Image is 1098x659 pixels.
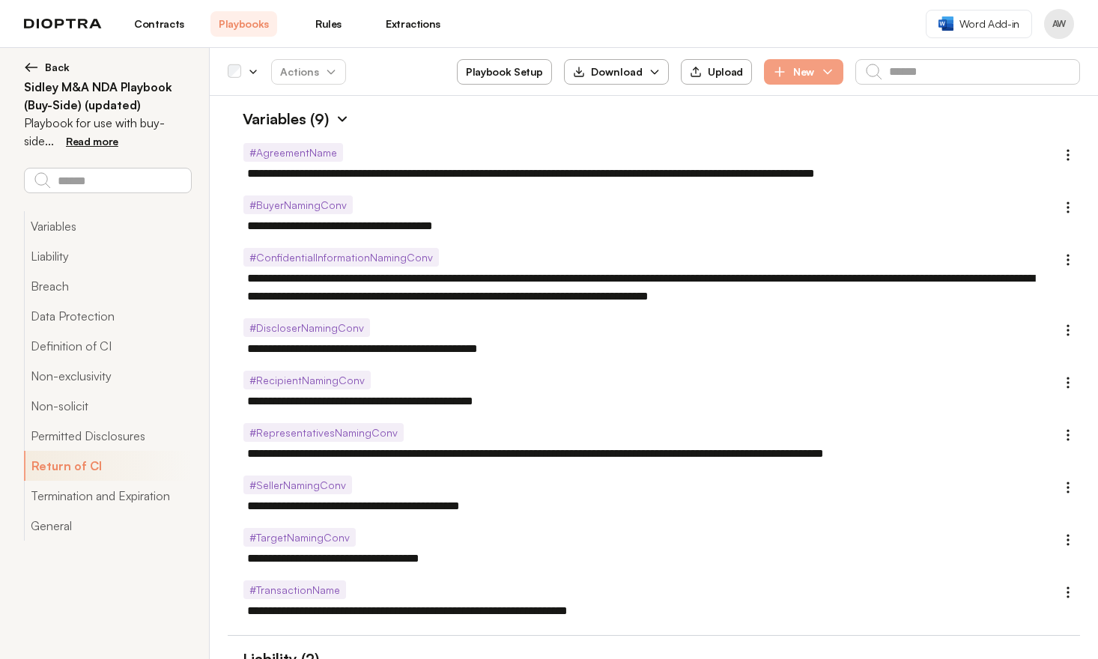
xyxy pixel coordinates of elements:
span: # SellerNamingConv [243,476,352,494]
button: New [764,59,843,85]
button: General [24,511,191,541]
span: # TargetNamingConv [243,528,356,547]
img: logo [24,19,102,29]
span: # AgreementName [243,143,343,162]
span: Actions [268,58,349,85]
button: Back [24,60,191,75]
button: Actions [271,59,346,85]
button: Return of CI [24,451,191,481]
button: Non-solicit [24,391,191,421]
button: Permitted Disclosures [24,421,191,451]
span: # RepresentativesNamingConv [243,423,404,442]
img: left arrow [24,60,39,75]
a: Rules [295,11,362,37]
img: Expand [335,112,350,127]
p: Playbook for use with buy-side [24,114,191,150]
img: word [938,16,953,31]
a: Playbooks [210,11,277,37]
button: Profile menu [1044,9,1074,39]
button: Variables [24,211,191,241]
span: # ConfidentialInformationNamingConv [243,248,439,267]
span: Read more [66,135,118,148]
a: Contracts [126,11,192,37]
button: Playbook Setup [457,59,552,85]
div: Download [573,64,643,79]
button: Termination and Expiration [24,481,191,511]
button: Upload [681,59,752,85]
a: Word Add-in [926,10,1032,38]
button: Liability [24,241,191,271]
button: Download [564,59,669,85]
span: Word Add-in [959,16,1019,31]
span: Back [45,60,70,75]
button: Definition of CI [24,331,191,361]
span: # DiscloserNamingConv [243,318,370,337]
div: Upload [690,65,743,79]
div: Select all [228,65,241,79]
span: # RecipientNamingConv [243,371,371,389]
h1: Variables (9) [228,108,329,130]
span: ... [45,133,54,148]
h2: Sidley M&A NDA Playbook (Buy-Side) (updated) [24,78,191,114]
span: # TransactionName [243,580,346,599]
a: Extractions [380,11,446,37]
button: Non-exclusivity [24,361,191,391]
button: Data Protection [24,301,191,331]
span: # BuyerNamingConv [243,195,353,214]
button: Breach [24,271,191,301]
